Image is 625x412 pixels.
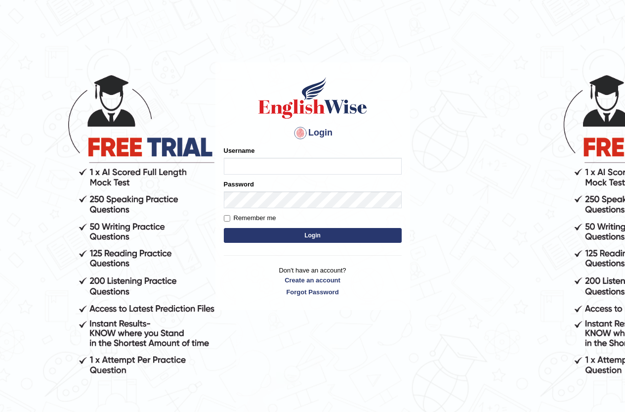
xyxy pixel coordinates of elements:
img: Logo of English Wise sign in for intelligent practice with AI [256,76,369,120]
h4: Login [224,125,402,141]
label: Username [224,146,255,155]
input: Remember me [224,215,230,222]
label: Password [224,180,254,189]
label: Remember me [224,213,276,223]
a: Create an account [224,275,402,285]
a: Forgot Password [224,287,402,297]
button: Login [224,228,402,243]
p: Don't have an account? [224,266,402,296]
